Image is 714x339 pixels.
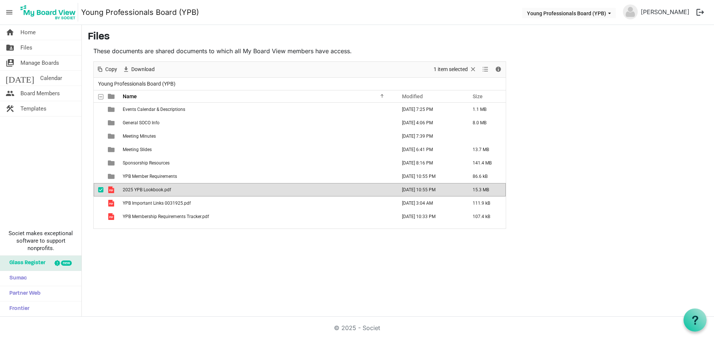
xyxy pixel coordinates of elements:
[692,4,708,20] button: logout
[120,196,394,210] td: YPB Important Links 0031925.pdf is template cell column header Name
[123,187,171,192] span: 2025 YPB Lookbook.pdf
[120,116,394,129] td: General SOCO Info is template cell column header Name
[103,103,120,116] td: is template cell column header type
[2,5,16,19] span: menu
[40,71,62,86] span: Calendar
[431,62,479,77] div: Clear selection
[481,65,490,74] button: View dropdownbutton
[103,116,120,129] td: is template cell column header type
[394,103,465,116] td: January 24, 2025 7:25 PM column header Modified
[18,3,81,22] a: My Board View Logo
[334,324,380,332] a: © 2025 - Societ
[123,107,185,112] span: Events Calendar & Descriptions
[20,40,32,55] span: Files
[94,103,103,116] td: checkbox
[623,4,638,19] img: no-profile-picture.svg
[61,260,72,266] div: new
[95,65,119,74] button: Copy
[473,93,483,99] span: Size
[465,103,506,116] td: 1.1 MB is template cell column header Size
[103,170,120,183] td: is template cell column header type
[6,55,15,70] span: switch_account
[394,210,465,223] td: April 30, 2025 10:33 PM column header Modified
[94,183,103,196] td: checkbox
[103,183,120,196] td: is template cell column header type
[123,160,170,166] span: Sponsorship Resources
[121,65,156,74] button: Download
[465,170,506,183] td: 86.6 kB is template cell column header Size
[522,8,616,18] button: Young Professionals Board (YPB) dropdownbutton
[465,156,506,170] td: 141.4 MB is template cell column header Size
[394,143,465,156] td: March 20, 2025 6:41 PM column header Modified
[120,170,394,183] td: YPB Member Requirements is template cell column header Name
[123,201,191,206] span: YPB Important Links 0031925.pdf
[123,93,137,99] span: Name
[103,156,120,170] td: is template cell column header type
[88,31,708,44] h3: Files
[123,147,152,152] span: Meeting Slides
[120,210,394,223] td: YPB Membership Requirements Tracker.pdf is template cell column header Name
[6,271,27,286] span: Sumac
[6,71,34,86] span: [DATE]
[6,301,29,316] span: Frontier
[123,120,160,125] span: General SOCO Info
[97,79,177,89] span: Young Professionals Board (YPB)
[94,143,103,156] td: checkbox
[394,183,465,196] td: February 24, 2025 10:55 PM column header Modified
[394,156,465,170] td: August 12, 2025 8:16 PM column header Modified
[120,129,394,143] td: Meeting Minutes is template cell column header Name
[6,256,45,271] span: Glass Register
[103,143,120,156] td: is template cell column header type
[103,129,120,143] td: is template cell column header type
[394,196,465,210] td: March 20, 2025 3:04 AM column header Modified
[465,116,506,129] td: 8.0 MB is template cell column header Size
[465,129,506,143] td: is template cell column header Size
[394,170,465,183] td: February 24, 2025 10:55 PM column header Modified
[638,4,692,19] a: [PERSON_NAME]
[94,156,103,170] td: checkbox
[131,65,155,74] span: Download
[492,62,505,77] div: Details
[103,210,120,223] td: is template cell column header type
[94,129,103,143] td: checkbox
[402,93,423,99] span: Modified
[433,65,469,74] span: 1 item selected
[432,65,478,74] button: Selection
[493,65,504,74] button: Details
[465,183,506,196] td: 15.3 MB is template cell column header Size
[94,210,103,223] td: checkbox
[94,170,103,183] td: checkbox
[94,196,103,210] td: checkbox
[6,40,15,55] span: folder_shared
[123,214,209,219] span: YPB Membership Requirements Tracker.pdf
[123,174,177,179] span: YPB Member Requirements
[394,116,465,129] td: March 18, 2025 4:06 PM column header Modified
[81,5,199,20] a: Young Professionals Board (YPB)
[120,62,157,77] div: Download
[103,196,120,210] td: is template cell column header type
[20,101,46,116] span: Templates
[120,156,394,170] td: Sponsorship Resources is template cell column header Name
[123,134,156,139] span: Meeting Minutes
[120,103,394,116] td: Events Calendar & Descriptions is template cell column header Name
[18,3,78,22] img: My Board View Logo
[94,62,120,77] div: Copy
[465,143,506,156] td: 13.7 MB is template cell column header Size
[20,55,59,70] span: Manage Boards
[6,286,41,301] span: Partner Web
[394,129,465,143] td: January 07, 2025 7:39 PM column header Modified
[120,143,394,156] td: Meeting Slides is template cell column header Name
[104,65,118,74] span: Copy
[6,101,15,116] span: construction
[94,116,103,129] td: checkbox
[3,230,78,252] span: Societ makes exceptional software to support nonprofits.
[6,25,15,40] span: home
[465,210,506,223] td: 107.4 kB is template cell column header Size
[20,86,60,101] span: Board Members
[120,183,394,196] td: 2025 YPB Lookbook.pdf is template cell column header Name
[465,196,506,210] td: 111.9 kB is template cell column header Size
[479,62,492,77] div: View
[6,86,15,101] span: people
[93,47,506,55] p: These documents are shared documents to which all My Board View members have access.
[20,25,36,40] span: Home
